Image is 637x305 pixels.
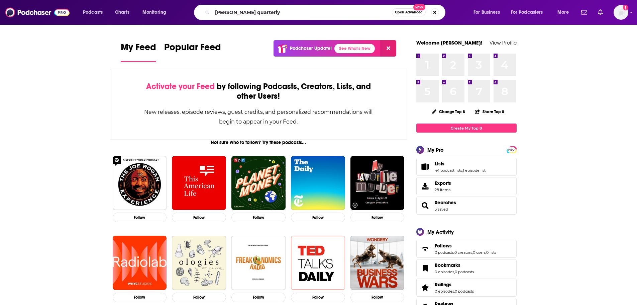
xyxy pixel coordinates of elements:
[113,293,167,302] button: Follow
[416,279,517,297] span: Ratings
[435,262,460,268] span: Bookmarks
[164,42,221,62] a: Popular Feed
[144,82,374,101] div: by following Podcasts, Creators, Lists, and other Users!
[435,250,454,255] a: 0 podcasts
[462,168,463,173] span: ,
[472,250,473,255] span: ,
[507,7,553,18] button: open menu
[486,250,496,255] a: 0 lists
[435,282,451,288] span: Ratings
[291,293,345,302] button: Follow
[435,187,451,192] span: 28 items
[413,4,425,10] span: New
[290,46,332,51] p: Podchaser Update!
[435,161,444,167] span: Lists
[490,40,517,46] a: View Profile
[416,124,517,133] a: Create My Top 8
[469,7,508,18] button: open menu
[511,8,543,17] span: For Podcasters
[463,168,486,173] a: 1 episode list
[614,5,628,20] span: Logged in as ereardon
[435,243,452,249] span: Follows
[435,200,456,206] a: Searches
[435,289,454,294] a: 0 episodes
[419,244,432,253] a: Follows
[172,213,226,222] button: Follow
[142,8,166,17] span: Monitoring
[416,40,483,46] a: Welcome [PERSON_NAME]!
[395,11,423,14] span: Open Advanced
[435,168,462,173] a: 44 podcast lists
[419,162,432,171] a: Lists
[83,8,103,17] span: Podcasts
[172,156,226,210] img: This American Life
[435,270,454,274] a: 0 episodes
[172,236,226,290] img: Ologies with Alie Ward
[138,7,175,18] button: open menu
[419,283,432,292] a: Ratings
[473,8,500,17] span: For Business
[113,236,167,290] img: Radiolab
[291,236,345,290] a: TED Talks Daily
[508,147,516,152] a: PRO
[454,250,472,255] a: 0 creators
[113,213,167,222] button: Follow
[595,7,606,18] a: Show notifications dropdown
[291,156,345,210] img: The Daily
[110,140,407,145] div: Not sure who to follow? Try these podcasts...
[291,213,345,222] button: Follow
[350,156,405,210] img: My Favorite Murder with Karen Kilgariff and Georgia Hardstark
[455,270,474,274] a: 0 podcasts
[416,158,517,176] span: Lists
[428,107,469,116] button: Change Top 8
[435,180,451,186] span: Exports
[427,147,444,153] div: My Pro
[144,107,374,127] div: New releases, episode reviews, guest credits, and personalized recommendations will begin to appe...
[231,236,286,290] img: Freakonomics Radio
[350,213,405,222] button: Follow
[212,7,392,18] input: Search podcasts, credits, & more...
[416,197,517,215] span: Searches
[454,270,455,274] span: ,
[557,8,569,17] span: More
[416,177,517,195] a: Exports
[350,236,405,290] img: Business Wars
[416,259,517,277] span: Bookmarks
[419,201,432,210] a: Searches
[427,229,454,235] div: My Activity
[454,250,454,255] span: ,
[392,8,426,16] button: Open AdvancedNew
[78,7,111,18] button: open menu
[623,5,628,10] svg: Add a profile image
[121,42,156,62] a: My Feed
[578,7,590,18] a: Show notifications dropdown
[455,289,474,294] a: 0 podcasts
[435,161,486,167] a: Lists
[334,44,375,53] a: See What's New
[454,289,455,294] span: ,
[5,6,70,19] img: Podchaser - Follow, Share and Rate Podcasts
[473,250,486,255] a: 0 users
[435,262,474,268] a: Bookmarks
[146,81,215,91] span: Activate your Feed
[111,7,133,18] a: Charts
[231,156,286,210] img: Planet Money
[113,156,167,210] img: The Joe Rogan Experience
[474,105,505,118] button: Share Top 8
[350,293,405,302] button: Follow
[435,207,448,212] a: 3 saved
[419,263,432,273] a: Bookmarks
